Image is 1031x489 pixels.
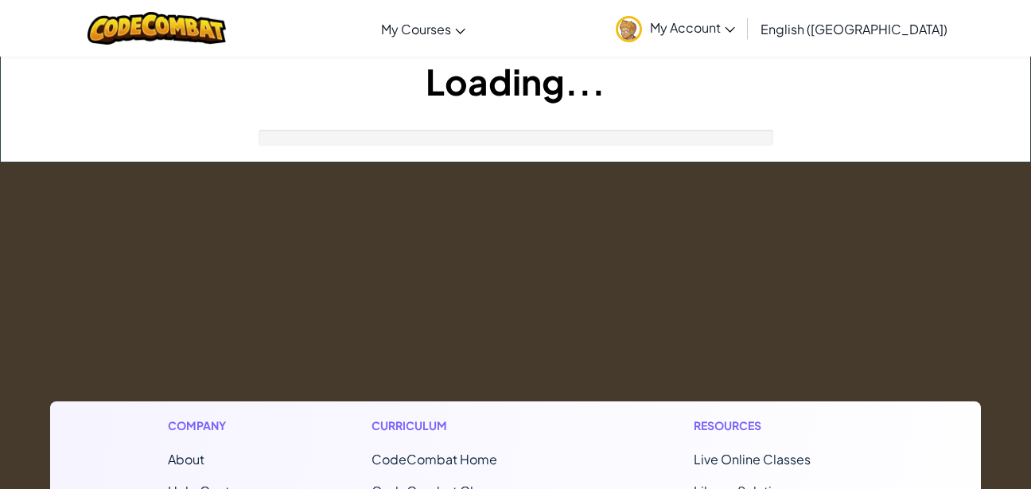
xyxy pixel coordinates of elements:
[753,7,955,50] a: English ([GEOGRAPHIC_DATA])
[372,417,564,434] h1: Curriculum
[168,417,242,434] h1: Company
[1,57,1030,106] h1: Loading...
[694,451,811,467] a: Live Online Classes
[694,417,863,434] h1: Resources
[373,7,473,50] a: My Courses
[608,3,743,53] a: My Account
[372,451,497,467] span: CodeCombat Home
[616,16,642,42] img: avatar
[381,21,451,37] span: My Courses
[88,12,227,45] img: CodeCombat logo
[761,21,947,37] span: English ([GEOGRAPHIC_DATA])
[168,451,204,467] a: About
[650,19,735,36] span: My Account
